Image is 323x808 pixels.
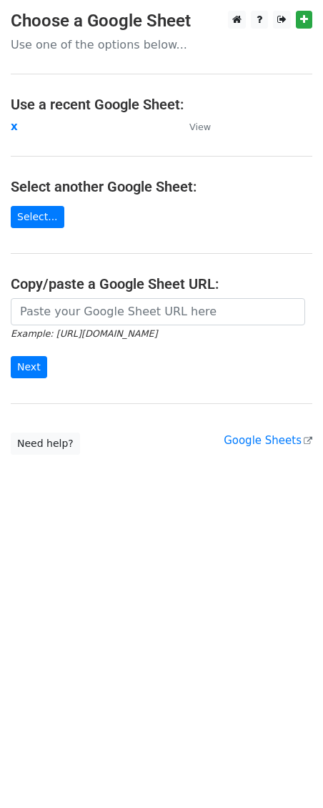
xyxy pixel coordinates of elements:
a: Need help? [11,433,80,455]
h4: Copy/paste a Google Sheet URL: [11,275,312,292]
p: Use one of the options below... [11,37,312,52]
a: Google Sheets [224,434,312,447]
a: Select... [11,206,64,228]
a: x [11,120,18,133]
h3: Choose a Google Sheet [11,11,312,31]
small: Example: [URL][DOMAIN_NAME] [11,328,157,339]
a: View [175,120,211,133]
input: Next [11,356,47,378]
h4: Use a recent Google Sheet: [11,96,312,113]
h4: Select another Google Sheet: [11,178,312,195]
input: Paste your Google Sheet URL here [11,298,305,325]
small: View [189,122,211,132]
